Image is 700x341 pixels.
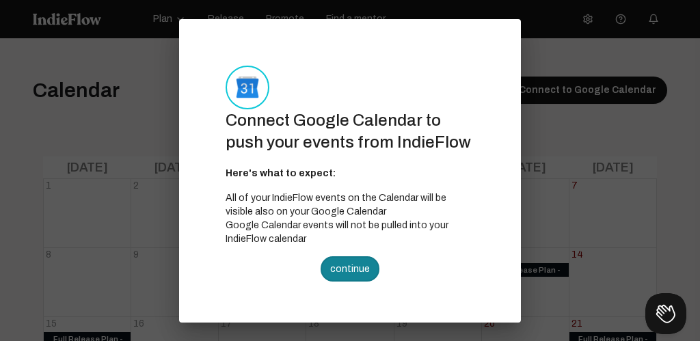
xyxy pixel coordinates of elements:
div: Connect Google Calendar to push your events from IndieFlow [226,109,474,153]
b: Here's what to expect: [226,168,336,178]
a: continue [321,256,379,282]
li: All of your IndieFlow events on the Calendar will be visible also on your Google Calendar [226,191,474,219]
iframe: Toggle Customer Support [645,293,686,334]
li: Google Calendar events will not be pulled into your IndieFlow calendar [226,219,474,246]
img: google_calendar.png [236,76,259,98]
